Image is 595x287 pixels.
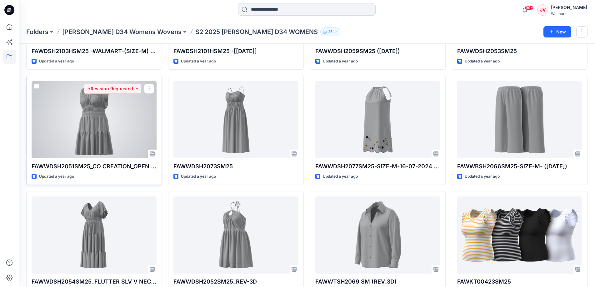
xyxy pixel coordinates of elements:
[543,26,571,37] button: New
[32,196,157,273] a: FAWWDSH2054SM25_FLUTTER SLV V NECK MAXI DRESS
[551,4,587,11] div: [PERSON_NAME]
[551,11,587,16] div: Walmart
[315,162,440,171] p: FAWWDSH2077SM25-SIZE-M-16-07-2024 With emb
[62,27,182,36] a: [PERSON_NAME] D34 Womens Wovens
[26,27,48,36] a: Folders
[32,47,157,56] p: FAWDSH2103HSM25 -WALMART-(SIZE-M) -28-08-2024
[173,162,298,171] p: FAWWDSH2073SM25
[173,47,298,56] p: FAWDSH2101HSM25 -[[DATE]]
[173,196,298,273] a: FAWWDSH2052SM25_REV-3D
[32,162,157,171] p: FAWWDSH2051SM25_CO CREATION_OPEN BACK SMOCKED FIT AND FLARE MINI DRESS
[465,58,500,65] p: Updated a year ago
[32,277,157,286] p: FAWWDSH2054SM25_FLUTTER SLV V NECK MAXI DRESS
[315,277,440,286] p: FAWWTSH2069 SM (REV_3D)
[39,58,74,65] p: Updated a year ago
[195,27,318,36] p: S2 2025 [PERSON_NAME] D34 WOMENS
[315,81,440,158] a: FAWWDSH2077SM25-SIZE-M-16-07-2024 With emb
[320,27,340,36] button: 25
[465,173,500,180] p: Updated a year ago
[181,173,216,180] p: Updated a year ago
[323,58,358,65] p: Updated a year ago
[328,28,332,35] p: 25
[323,173,358,180] p: Updated a year ago
[173,81,298,158] a: FAWWDSH2073SM25
[457,196,582,273] a: FAWKT00423SM25
[181,58,216,65] p: Updated a year ago
[537,4,548,16] div: JV
[173,277,298,286] p: FAWWDSH2052SM25_REV-3D
[457,162,582,171] p: FAWWBSH2066SM25-SIZE-M- ([DATE])
[32,81,157,158] a: FAWWDSH2051SM25_CO CREATION_OPEN BACK SMOCKED FIT AND FLARE MINI DRESS
[457,81,582,158] a: FAWWBSH2066SM25-SIZE-M- (24-07-2024)
[315,47,440,56] p: FAWWDSH2059SM25 ([DATE])
[457,47,582,56] p: FAWWDSH2053SM25
[39,173,74,180] p: Updated a year ago
[457,277,582,286] p: FAWKT00423SM25
[315,196,440,273] a: FAWWTSH2069 SM (REV_3D)
[524,5,534,10] span: 99+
